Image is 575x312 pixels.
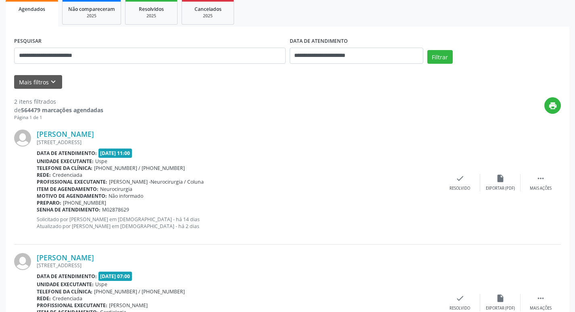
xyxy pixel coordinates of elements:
[486,306,515,311] div: Exportar (PDF)
[14,106,103,114] div: de
[37,262,440,269] div: [STREET_ADDRESS]
[37,273,97,280] b: Data de atendimento:
[37,172,51,178] b: Rede:
[95,158,107,165] span: Uspe
[14,130,31,147] img: img
[548,101,557,110] i: print
[19,6,45,13] span: Agendados
[14,35,42,48] label: PESQUISAR
[94,165,185,172] span: [PHONE_NUMBER] / [PHONE_NUMBER]
[450,306,470,311] div: Resolvido
[68,6,115,13] span: Não compareceram
[37,199,61,206] b: Preparo:
[37,216,440,230] p: Solicitado por [PERSON_NAME] em [DEMOGRAPHIC_DATA] - há 14 dias Atualizado por [PERSON_NAME] em [...
[68,13,115,19] div: 2025
[37,150,97,157] b: Data de atendimento:
[37,193,107,199] b: Motivo de agendamento:
[37,281,94,288] b: Unidade executante:
[37,130,94,138] a: [PERSON_NAME]
[194,6,222,13] span: Cancelados
[109,178,204,185] span: [PERSON_NAME] -Neurocirurgia / Coluna
[49,77,58,86] i: keyboard_arrow_down
[37,206,100,213] b: Senha de atendimento:
[95,281,107,288] span: Uspe
[21,106,103,114] strong: 564479 marcações agendadas
[188,13,228,19] div: 2025
[131,13,171,19] div: 2025
[98,149,132,158] span: [DATE] 11:00
[37,165,92,172] b: Telefone da clínica:
[37,186,98,193] b: Item de agendamento:
[496,174,505,183] i: insert_drive_file
[536,294,545,303] i: 
[98,272,132,281] span: [DATE] 07:00
[14,75,62,89] button: Mais filtroskeyboard_arrow_down
[427,50,453,64] button: Filtrar
[37,139,440,146] div: [STREET_ADDRESS]
[94,288,185,295] span: [PHONE_NUMBER] / [PHONE_NUMBER]
[139,6,164,13] span: Resolvidos
[109,193,143,199] span: Não informado
[37,253,94,262] a: [PERSON_NAME]
[486,186,515,191] div: Exportar (PDF)
[290,35,348,48] label: DATA DE ATENDIMENTO
[544,97,561,114] button: print
[37,178,107,185] b: Profissional executante:
[37,288,92,295] b: Telefone da clínica:
[109,302,148,309] span: [PERSON_NAME]
[496,294,505,303] i: insert_drive_file
[100,186,132,193] span: Neurocirurgia
[37,302,107,309] b: Profissional executante:
[456,174,464,183] i: check
[536,174,545,183] i: 
[52,172,82,178] span: Credenciada
[14,97,103,106] div: 2 itens filtrados
[52,295,82,302] span: Credenciada
[102,206,129,213] span: M02878629
[530,186,552,191] div: Mais ações
[37,158,94,165] b: Unidade executante:
[456,294,464,303] i: check
[14,114,103,121] div: Página 1 de 1
[450,186,470,191] div: Resolvido
[530,306,552,311] div: Mais ações
[14,253,31,270] img: img
[63,199,106,206] span: [PHONE_NUMBER]
[37,295,51,302] b: Rede:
